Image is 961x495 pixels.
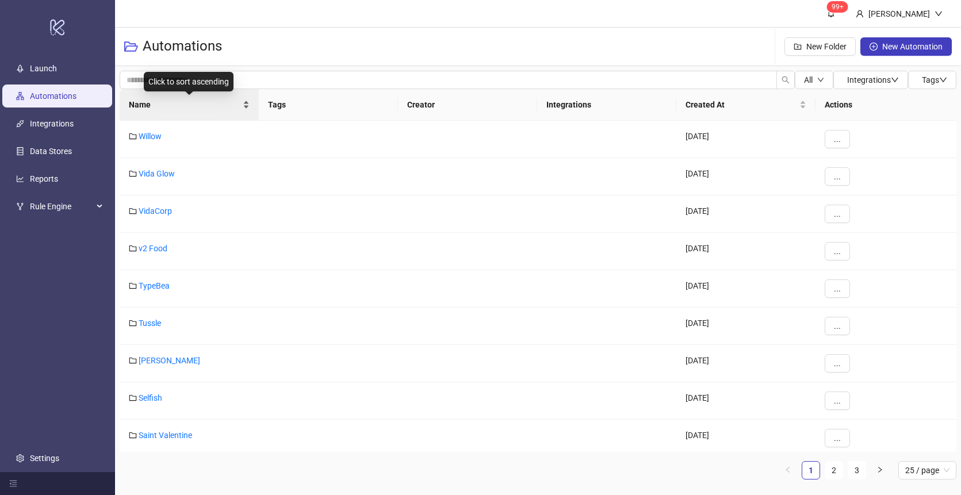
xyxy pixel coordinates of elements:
span: New Automation [882,42,943,51]
span: Tags [922,75,947,85]
button: ... [825,130,850,148]
span: down [935,10,943,18]
th: Tags [259,89,398,121]
span: bell [827,9,835,17]
span: 25 / page [905,462,949,479]
span: Created At [686,98,797,111]
span: ... [834,172,841,181]
span: ... [834,396,841,405]
span: folder-add [794,43,802,51]
li: Previous Page [779,461,797,479]
button: ... [825,205,850,223]
span: down [891,76,899,84]
span: ... [834,359,841,368]
sup: 1774 [827,1,848,13]
a: Selfish [139,393,162,402]
button: right [871,461,889,479]
span: folder [129,170,137,178]
div: Click to sort ascending [144,72,233,91]
div: [DATE] [676,121,815,158]
span: ... [834,209,841,218]
span: down [817,76,824,83]
li: 2 [825,461,843,479]
span: ... [834,433,841,443]
span: down [939,76,947,84]
div: [DATE] [676,345,815,382]
th: Integrations [537,89,676,121]
a: 3 [848,462,866,479]
div: [DATE] [676,233,815,270]
a: 1 [802,462,820,479]
span: Integrations [847,75,899,85]
button: Alldown [795,71,833,89]
th: Creator [398,89,537,121]
span: folder [129,431,137,439]
a: Data Stores [30,147,72,156]
div: [DATE] [676,308,815,345]
button: ... [825,392,850,410]
button: ... [825,354,850,373]
span: plus-circle [870,43,878,51]
div: [DATE] [676,270,815,308]
span: folder [129,282,137,290]
button: Integrationsdown [833,71,908,89]
div: Page Size [898,461,956,479]
button: left [779,461,797,479]
div: [DATE] [676,420,815,457]
button: ... [825,242,850,260]
span: folder [129,319,137,327]
span: search [782,76,790,84]
button: ... [825,429,850,447]
a: Automations [30,91,76,101]
li: 1 [802,461,820,479]
div: [DATE] [676,195,815,233]
h3: Automations [143,37,222,56]
span: New Folder [806,42,847,51]
div: [DATE] [676,158,815,195]
span: fork [16,202,24,210]
a: Vida Glow [139,169,175,178]
button: ... [825,167,850,186]
button: New Folder [784,37,856,56]
span: Rule Engine [30,195,93,218]
span: All [804,75,813,85]
a: Saint Valentine [139,431,192,440]
span: left [784,466,791,473]
th: Actions [815,89,956,121]
a: Reports [30,174,58,183]
span: menu-fold [9,479,17,488]
a: Settings [30,454,59,463]
span: folder [129,207,137,215]
span: ... [834,135,841,144]
a: Launch [30,64,57,73]
div: [DATE] [676,382,815,420]
div: [PERSON_NAME] [864,7,935,20]
button: ... [825,279,850,298]
a: Willow [139,132,162,141]
a: Integrations [30,119,74,128]
span: ... [834,247,841,256]
button: ... [825,317,850,335]
span: user [856,10,864,18]
th: Name [120,89,259,121]
li: Next Page [871,461,889,479]
span: ... [834,321,841,331]
span: Name [129,98,240,111]
a: Tussle [139,319,161,328]
span: right [876,466,883,473]
span: folder [129,356,137,364]
button: New Automation [860,37,952,56]
a: v2 Food [139,244,167,253]
span: ... [834,284,841,293]
a: 2 [825,462,843,479]
a: VidaCorp [139,206,172,216]
button: Tagsdown [908,71,956,89]
th: Created At [676,89,815,121]
a: TypeBea [139,281,170,290]
span: folder [129,394,137,402]
span: folder [129,244,137,252]
a: [PERSON_NAME] [139,356,200,365]
span: folder [129,132,137,140]
span: folder-open [124,40,138,53]
li: 3 [848,461,866,479]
